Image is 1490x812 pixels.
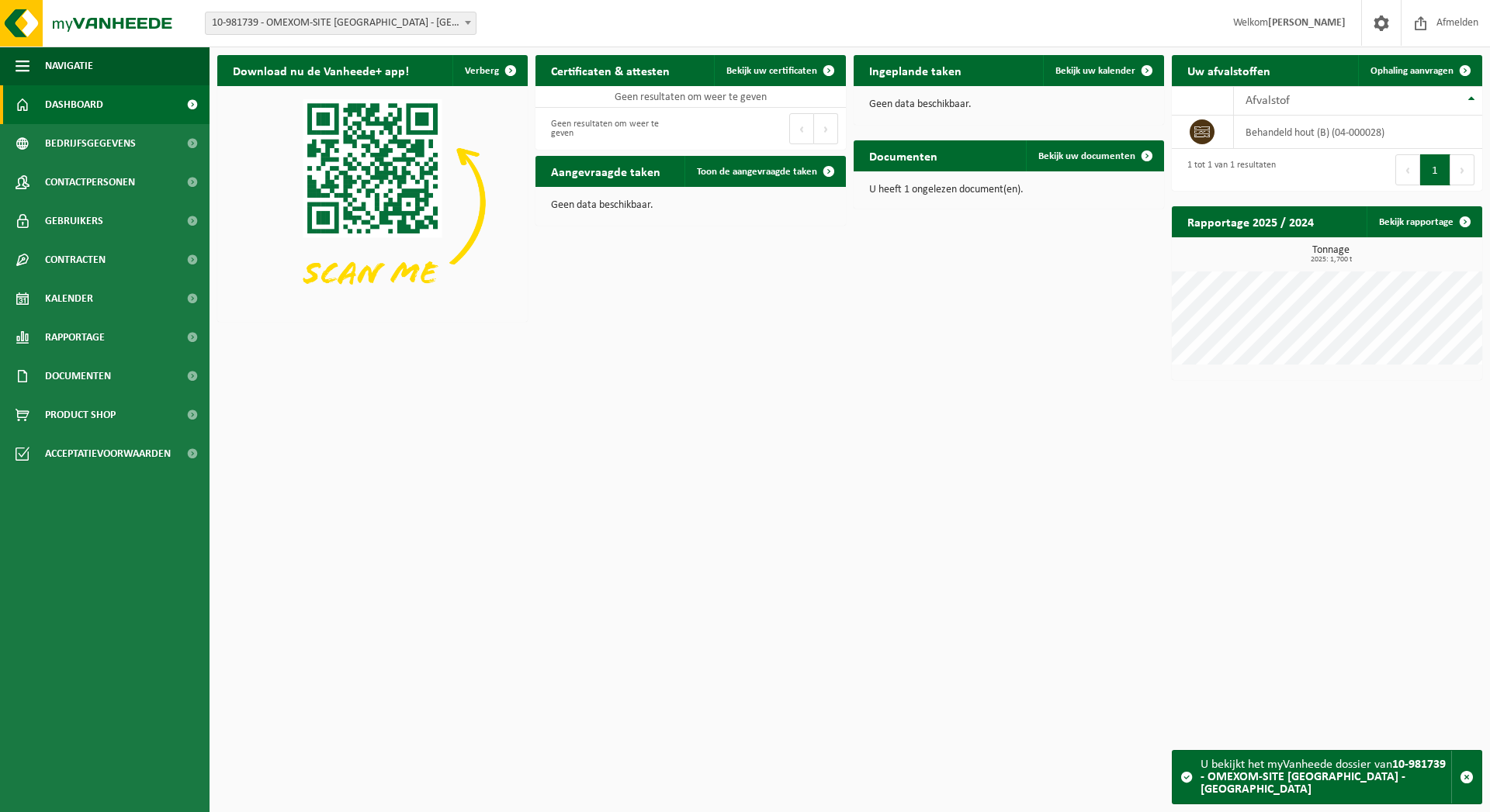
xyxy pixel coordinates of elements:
[465,66,499,76] span: Verberg
[1234,116,1482,149] td: behandeld hout (B) (04-000028)
[206,12,476,34] span: 10-981739 - OMEXOM-SITE KALLO - KALLO
[1180,153,1276,187] div: 1 tot 1 van 1 resultaten
[551,200,830,211] p: Geen data beschikbaar.
[697,167,817,177] span: Toon de aangevraagde taken
[1395,154,1420,185] button: Previous
[869,185,1149,195] p: U heeft 1 ongelezen document(en).
[452,55,526,86] button: Verberg
[854,55,977,85] h2: Ingeplande taken
[45,318,105,357] span: Rapportage
[535,156,676,186] h2: Aangevraagde taken
[45,124,136,163] span: Bedrijfsgegevens
[45,279,93,318] span: Kalender
[1450,154,1474,185] button: Next
[535,86,846,108] td: Geen resultaten om weer te geven
[684,156,844,187] a: Toon de aangevraagde taken
[45,85,103,124] span: Dashboard
[714,55,844,86] a: Bekijk uw certificaten
[45,434,171,473] span: Acceptatievoorwaarden
[45,396,116,434] span: Product Shop
[45,202,103,240] span: Gebruikers
[1172,206,1329,237] h2: Rapportage 2025 / 2024
[1201,751,1451,803] div: U bekijkt het myVanheede dossier van
[726,66,817,76] span: Bekijk uw certificaten
[45,47,93,85] span: Navigatie
[45,240,106,279] span: Contracten
[1358,55,1481,86] a: Ophaling aanvragen
[1370,66,1454,76] span: Ophaling aanvragen
[1246,95,1290,107] span: Afvalstof
[1055,66,1135,76] span: Bekijk uw kalender
[217,86,528,319] img: Download de VHEPlus App
[45,357,111,396] span: Documenten
[1026,140,1163,171] a: Bekijk uw documenten
[217,55,424,85] h2: Download nu de Vanheede+ app!
[1420,154,1450,185] button: 1
[45,163,135,202] span: Contactpersonen
[814,113,838,144] button: Next
[1043,55,1163,86] a: Bekijk uw kalender
[543,112,683,146] div: Geen resultaten om weer te geven
[205,12,476,35] span: 10-981739 - OMEXOM-SITE KALLO - KALLO
[1180,256,1482,264] span: 2025: 1,700 t
[1172,55,1286,85] h2: Uw afvalstoffen
[1367,206,1481,237] a: Bekijk rapportage
[869,99,1149,110] p: Geen data beschikbaar.
[854,140,953,171] h2: Documenten
[535,55,685,85] h2: Certificaten & attesten
[1038,151,1135,161] span: Bekijk uw documenten
[1268,17,1346,29] strong: [PERSON_NAME]
[1201,758,1446,796] strong: 10-981739 - OMEXOM-SITE [GEOGRAPHIC_DATA] - [GEOGRAPHIC_DATA]
[1180,245,1482,264] h3: Tonnage
[789,113,814,144] button: Previous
